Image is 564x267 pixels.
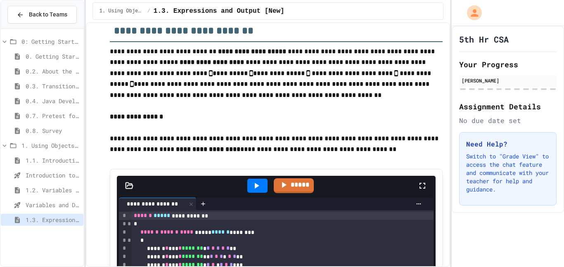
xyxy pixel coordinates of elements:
h2: Assignment Details [459,101,557,112]
p: Switch to "Grade View" to access the chat feature and communicate with your teacher for help and ... [466,152,550,194]
span: / [147,8,150,14]
span: Variables and Data Types - Quiz [26,201,80,209]
span: 0.8. Survey [26,126,80,135]
span: 1.1. Introduction to Algorithms, Programming, and Compilers [26,156,80,165]
span: 1. Using Objects and Methods [100,8,144,14]
span: 1.3. Expressions and Output [New] [154,6,284,16]
button: Back to Teams [7,6,77,24]
span: Back to Teams [29,10,67,19]
div: No due date set [459,116,557,125]
span: 1.3. Expressions and Output [New] [26,215,80,224]
span: 0. Getting Started [26,52,80,61]
span: Introduction to Algorithms, Programming, and Compilers [26,171,80,180]
span: 0.3. Transitioning from AP CSP to AP CSA [26,82,80,90]
span: 0.7. Pretest for the AP CSA Exam [26,111,80,120]
span: 0: Getting Started [21,37,80,46]
span: 0.2. About the AP CSA Exam [26,67,80,76]
span: 1.2. Variables and Data Types [26,186,80,194]
h2: Your Progress [459,59,557,70]
h1: 5th Hr CSA [459,33,509,45]
span: 0.4. Java Development Environments [26,97,80,105]
div: My Account [458,3,484,22]
span: 1. Using Objects and Methods [21,141,80,150]
div: [PERSON_NAME] [462,77,554,84]
h3: Need Help? [466,139,550,149]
